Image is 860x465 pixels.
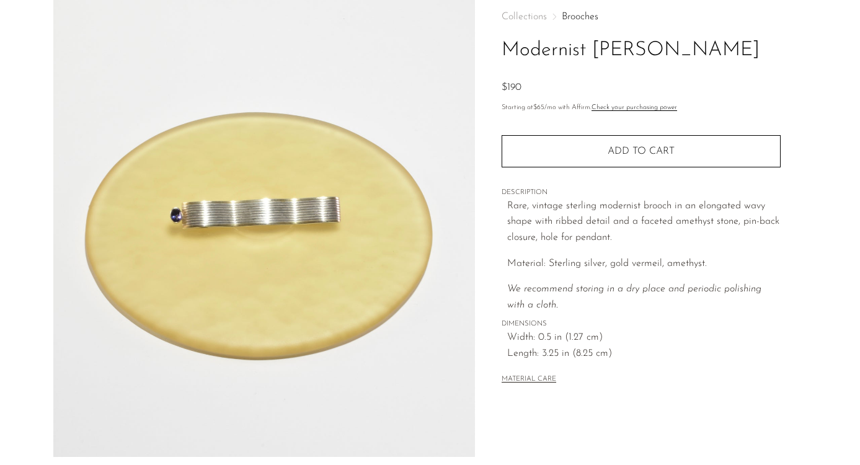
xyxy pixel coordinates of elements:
[562,12,598,22] a: Brooches
[533,104,544,111] span: $65
[592,104,677,111] a: Check your purchasing power - Learn more about Affirm Financing (opens in modal)
[502,375,556,384] button: MATERIAL CARE
[507,198,781,246] p: Rare, vintage sterling modernist brooch in an elongated wavy shape with ribbed detail and a facet...
[502,319,781,330] span: DIMENSIONS
[502,135,781,167] button: Add to cart
[502,35,781,66] h1: Modernist [PERSON_NAME]
[502,187,781,198] span: DESCRIPTION
[502,102,781,113] p: Starting at /mo with Affirm.
[502,12,781,22] nav: Breadcrumbs
[507,284,761,310] i: We recommend storing in a dry place and periodic polishing with a cloth.
[507,346,781,362] span: Length: 3.25 in (8.25 cm)
[507,330,781,346] span: Width: 0.5 in (1.27 cm)
[502,12,547,22] span: Collections
[502,82,521,92] span: $190
[507,256,781,272] p: Material: Sterling silver, gold vermeil, amethyst.
[608,146,675,157] span: Add to cart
